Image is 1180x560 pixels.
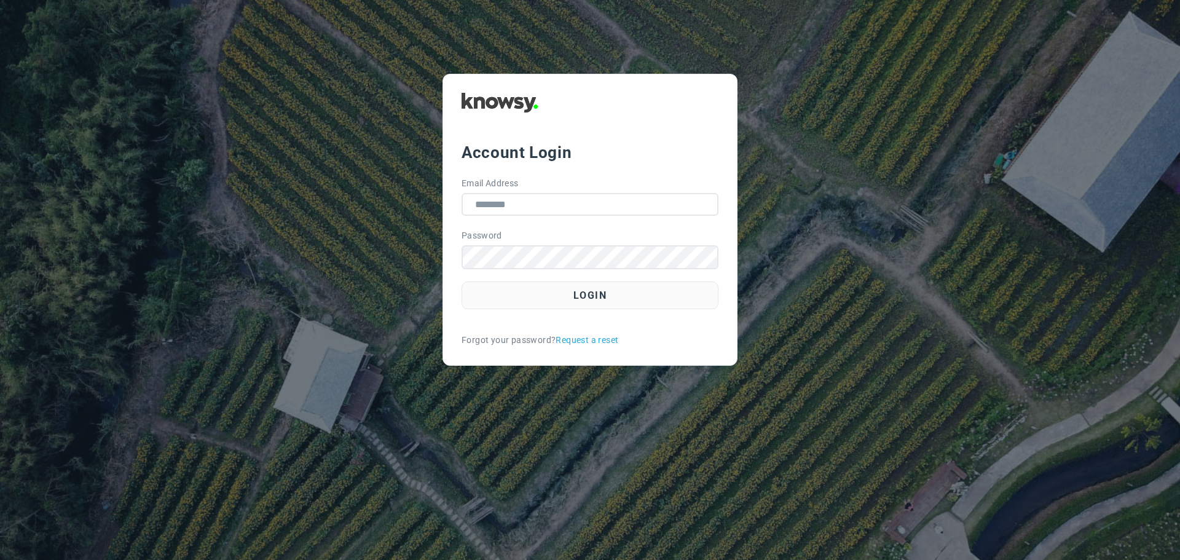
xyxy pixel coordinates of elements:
[462,334,718,347] div: Forgot your password?
[462,141,718,164] div: Account Login
[462,282,718,309] button: Login
[462,177,519,190] label: Email Address
[462,229,502,242] label: Password
[556,334,618,347] a: Request a reset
